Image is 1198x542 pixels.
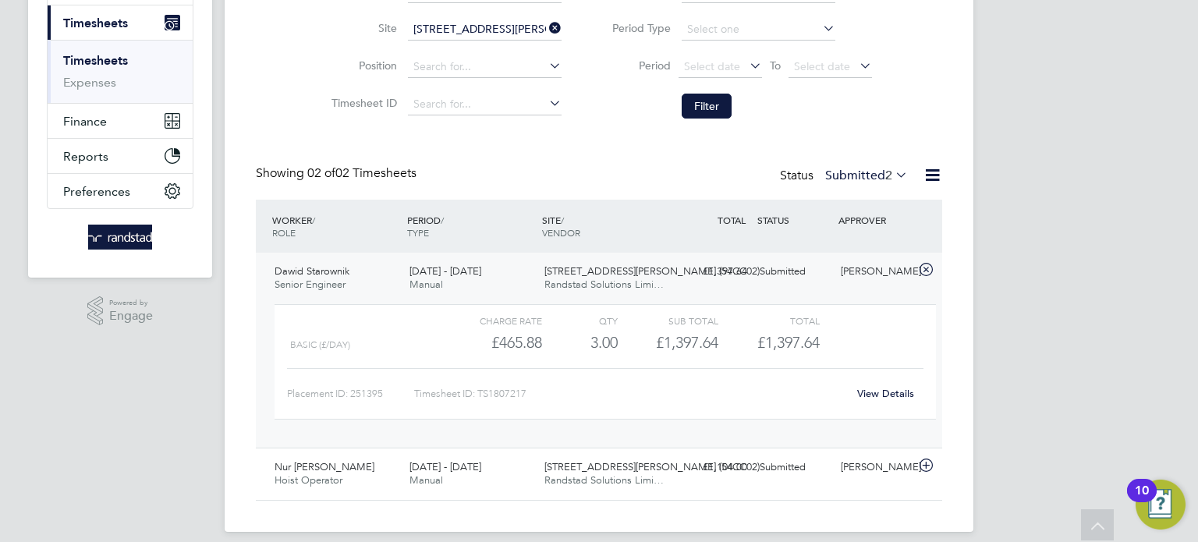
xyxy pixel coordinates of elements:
div: Showing [256,165,420,182]
button: Reports [48,139,193,173]
span: Basic (£/day) [290,339,350,350]
span: [DATE] - [DATE] [409,460,481,473]
div: [PERSON_NAME] [835,455,916,480]
img: randstad-logo-retina.png [88,225,153,250]
div: Submitted [753,455,835,480]
a: Expenses [63,75,116,90]
span: VENDOR [542,226,580,239]
span: TYPE [407,226,429,239]
span: / [441,214,444,226]
button: Timesheets [48,5,193,40]
span: Nur [PERSON_NAME] [275,460,374,473]
span: [STREET_ADDRESS][PERSON_NAME] (54CC02) [544,460,760,473]
div: QTY [542,311,618,330]
span: Dawid Starownik [275,264,349,278]
span: £1,397.64 [757,333,820,352]
span: [DATE] - [DATE] [409,264,481,278]
div: PERIOD [403,206,538,246]
span: 02 Timesheets [307,165,416,181]
span: Preferences [63,184,130,199]
div: £465.88 [441,330,542,356]
div: 3.00 [542,330,618,356]
label: Period Type [601,21,671,35]
span: Randstad Solutions Limi… [544,278,664,291]
span: Engage [109,310,153,323]
div: APPROVER [835,206,916,234]
input: Select one [682,19,835,41]
span: Hoist Operator [275,473,342,487]
span: Powered by [109,296,153,310]
span: 2 [885,168,892,183]
input: Search for... [408,19,562,41]
span: / [312,214,315,226]
span: To [765,55,785,76]
span: [STREET_ADDRESS][PERSON_NAME] (54CC02) [544,264,760,278]
input: Search for... [408,94,562,115]
div: WORKER [268,206,403,246]
a: Go to home page [47,225,193,250]
span: Finance [63,114,107,129]
button: Finance [48,104,193,138]
span: / [561,214,564,226]
span: Select date [684,59,740,73]
a: Timesheets [63,53,128,68]
span: 02 of [307,165,335,181]
button: Preferences [48,174,193,208]
button: Open Resource Center, 10 new notifications [1136,480,1186,530]
a: View Details [857,387,914,400]
label: Timesheet ID [327,96,397,110]
span: ROLE [272,226,296,239]
label: Position [327,58,397,73]
span: Timesheets [63,16,128,30]
label: Period [601,58,671,73]
div: SITE [538,206,673,246]
div: £1,397.64 [672,259,753,285]
span: Manual [409,278,443,291]
div: STATUS [753,206,835,234]
div: Sub Total [618,311,718,330]
span: TOTAL [718,214,746,226]
span: Manual [409,473,443,487]
label: Site [327,21,397,35]
div: Timesheet ID: TS1807217 [414,381,847,406]
div: Timesheets [48,40,193,103]
span: Randstad Solutions Limi… [544,473,664,487]
label: Submitted [825,168,908,183]
a: Powered byEngage [87,296,154,326]
span: Select date [794,59,850,73]
button: Filter [682,94,732,119]
div: 10 [1135,491,1149,511]
div: £1,104.00 [672,455,753,480]
div: Charge rate [441,311,542,330]
div: Placement ID: 251395 [287,381,414,406]
div: Status [780,165,911,187]
span: Senior Engineer [275,278,346,291]
div: Submitted [753,259,835,285]
div: Total [718,311,819,330]
input: Search for... [408,56,562,78]
div: £1,397.64 [618,330,718,356]
div: [PERSON_NAME] [835,259,916,285]
span: Reports [63,149,108,164]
